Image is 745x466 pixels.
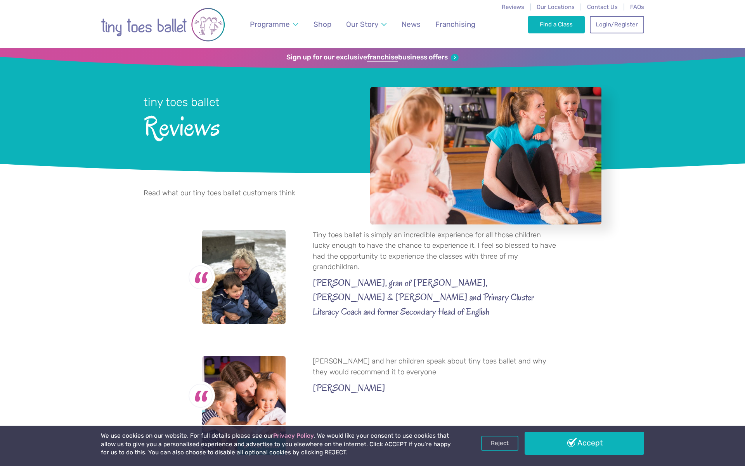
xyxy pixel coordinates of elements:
[313,276,559,318] cite: [PERSON_NAME], gran of [PERSON_NAME], [PERSON_NAME] & [PERSON_NAME] and Primary Cluster Literacy ...
[144,110,350,141] span: Reviews
[246,15,302,33] a: Programme
[286,53,458,62] a: Sign up for our exclusivefranchisebusiness offers
[144,96,220,109] small: tiny toes ballet
[343,15,390,33] a: Our Story
[481,436,518,450] a: Reject
[587,3,618,10] a: Contact Us
[313,356,559,377] p: [PERSON_NAME] and her children speak about tiny toes ballet and why they would recommend it to ev...
[435,20,475,29] span: Franchising
[144,188,336,209] p: Read what our tiny toes ballet customers think
[630,3,644,10] a: FAQs
[313,230,559,273] p: Tiny toes ballet is simply an incredible experience for all those children lucky enough to have t...
[525,432,644,454] a: Accept
[310,15,335,33] a: Shop
[313,381,559,395] cite: [PERSON_NAME]
[590,16,644,33] a: Login/Register
[402,20,421,29] span: News
[537,3,575,10] a: Our Locations
[250,20,290,29] span: Programme
[502,3,524,10] a: Reviews
[273,432,314,439] a: Privacy Policy
[367,53,398,62] strong: franchise
[101,5,225,44] img: tiny toes ballet
[314,20,331,29] span: Shop
[528,16,585,33] a: Find a Class
[398,15,424,33] a: News
[346,20,378,29] span: Our Story
[432,15,479,33] a: Franchising
[101,432,454,457] p: We use cookies on our website. For full details please see our . We would like your consent to us...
